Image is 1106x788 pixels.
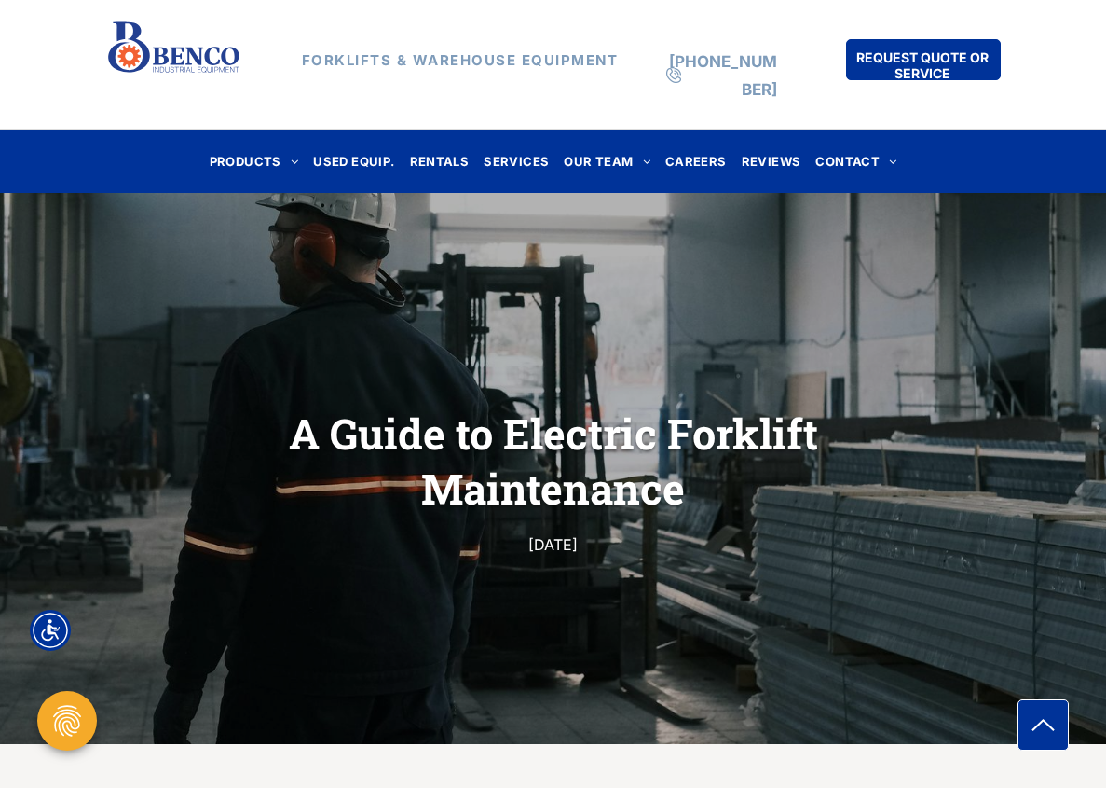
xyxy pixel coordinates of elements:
[153,404,954,518] h1: A Guide to Electric Forklift Maintenance
[476,148,556,173] a: SERVICES
[306,148,402,173] a: USED EQUIP.
[302,51,619,69] strong: FORKLIFTS & WAREHOUSE EQUIPMENT
[848,40,998,90] span: REQUEST QUOTE OR SERVICE
[403,148,477,173] a: RENTALS
[556,148,658,173] a: OUR TEAM
[669,52,777,100] a: [PHONE_NUMBER]
[202,148,307,173] a: PRODUCTS
[808,148,904,173] a: CONTACT
[30,610,71,651] div: Accessibility Menu
[658,148,734,173] a: CAREERS
[207,532,900,558] div: [DATE]
[734,148,809,173] a: REVIEWS
[846,39,1001,80] a: REQUEST QUOTE OR SERVICE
